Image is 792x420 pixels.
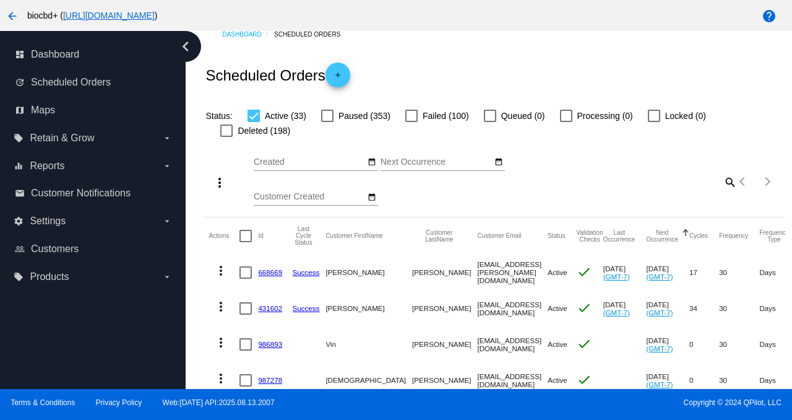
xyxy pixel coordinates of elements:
[14,216,24,226] i: settings
[238,123,290,138] span: Deleted (198)
[577,372,592,387] mat-icon: check
[646,229,678,243] button: Change sorting for NextOccurrenceUtc
[719,291,759,326] mat-cell: 30
[719,362,759,398] mat-cell: 30
[31,243,79,255] span: Customers
[689,232,708,240] button: Change sorting for Cycles
[254,192,365,202] input: Customer Created
[477,291,548,326] mat-cell: [EMAIL_ADDRESS][DOMAIN_NAME]
[501,108,545,123] span: Queued (0)
[14,133,24,143] i: local_offer
[258,268,282,276] a: 668669
[407,398,781,407] span: Copyright © 2024 QPilot, LLC
[31,105,55,116] span: Maps
[265,108,306,123] span: Active (33)
[15,50,25,59] i: dashboard
[412,229,466,243] button: Change sorting for CustomerLastName
[368,157,376,167] mat-icon: date_range
[31,49,79,60] span: Dashboard
[477,232,521,240] button: Change sorting for CustomerEmail
[646,255,689,291] mat-cell: [DATE]
[213,335,228,350] mat-icon: more_vert
[325,326,412,362] mat-cell: Vin
[646,344,673,352] a: (GMT-7)
[646,291,689,326] mat-cell: [DATE]
[689,255,719,291] mat-cell: 17
[368,193,376,203] mat-icon: date_range
[719,255,759,291] mat-cell: 30
[412,291,477,326] mat-cell: [PERSON_NAME]
[30,271,69,282] span: Products
[15,239,172,259] a: people_outline Customers
[14,272,24,282] i: local_offer
[423,108,469,123] span: Failed (100)
[577,300,592,315] mat-icon: check
[689,291,719,326] mat-cell: 34
[162,272,172,282] i: arrow_drop_down
[719,232,748,240] button: Change sorting for Frequency
[689,326,719,362] mat-cell: 0
[96,398,142,407] a: Privacy Policy
[205,111,233,121] span: Status:
[274,25,351,44] a: Scheduled Orders
[209,217,239,255] mat-header-cell: Actions
[15,72,172,92] a: update Scheduled Orders
[15,45,172,64] a: dashboard Dashboard
[254,157,365,167] input: Created
[205,63,350,87] h2: Scheduled Orders
[412,326,477,362] mat-cell: [PERSON_NAME]
[11,398,75,407] a: Terms & Conditions
[258,376,282,384] a: 987278
[577,108,633,123] span: Processing (0)
[722,172,737,191] mat-icon: search
[646,273,673,281] a: (GMT-7)
[15,188,25,198] i: email
[381,157,492,167] input: Next Occurrence
[325,362,412,398] mat-cell: [DEMOGRAPHIC_DATA]
[213,371,228,386] mat-icon: more_vert
[646,326,689,362] mat-cell: [DATE]
[577,265,592,279] mat-icon: check
[31,188,131,199] span: Customer Notifications
[477,255,548,291] mat-cell: [EMAIL_ADDRESS][PERSON_NAME][DOMAIN_NAME]
[15,244,25,254] i: people_outline
[325,232,382,240] button: Change sorting for CustomerFirstName
[762,9,777,24] mat-icon: help
[646,362,689,398] mat-cell: [DATE]
[258,304,282,312] a: 431602
[213,299,228,314] mat-icon: more_vert
[293,304,320,312] a: Success
[30,216,66,227] span: Settings
[646,308,673,317] a: (GMT-7)
[162,161,172,171] i: arrow_drop_down
[176,37,196,56] i: chevron_left
[293,268,320,276] a: Success
[646,380,673,388] a: (GMT-7)
[577,217,603,255] mat-header-cell: Validation Checks
[719,326,759,362] mat-cell: 30
[15,105,25,115] i: map
[30,133,94,144] span: Retain & Grow
[412,362,477,398] mat-cell: [PERSON_NAME]
[163,398,275,407] a: Web:[DATE] API:2025.08.13.2007
[755,169,780,194] button: Next page
[338,108,390,123] span: Paused (353)
[258,232,263,240] button: Change sorting for Id
[293,225,315,246] button: Change sorting for LastProcessingCycleId
[325,255,412,291] mat-cell: [PERSON_NAME]
[31,77,111,88] span: Scheduled Orders
[665,108,706,123] span: Locked (0)
[15,183,172,203] a: email Customer Notifications
[477,326,548,362] mat-cell: [EMAIL_ADDRESS][DOMAIN_NAME]
[759,229,788,243] button: Change sorting for FrequencyType
[548,304,567,312] span: Active
[27,11,157,20] span: biocbd+ ( )
[162,133,172,143] i: arrow_drop_down
[213,263,228,278] mat-icon: more_vert
[548,268,567,276] span: Active
[212,175,227,190] mat-icon: more_vert
[15,100,172,120] a: map Maps
[603,229,635,243] button: Change sorting for LastOccurrenceUtc
[689,362,719,398] mat-cell: 0
[14,161,24,171] i: equalizer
